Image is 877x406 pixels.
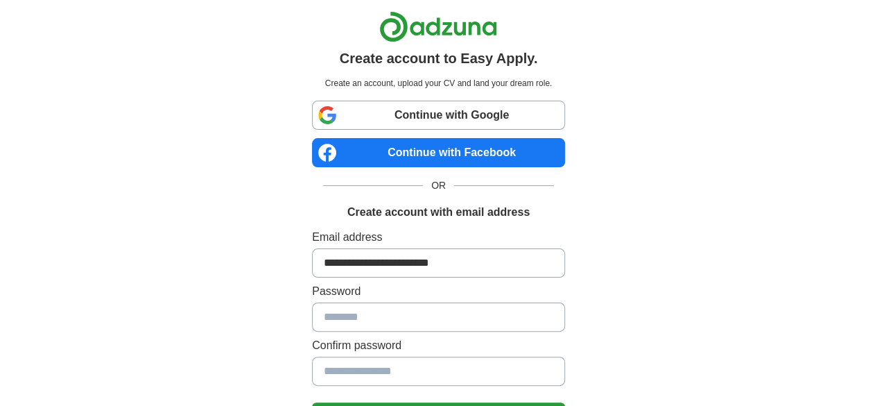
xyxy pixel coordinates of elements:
[312,229,565,246] label: Email address
[340,48,538,69] h1: Create account to Easy Apply.
[379,11,497,42] img: Adzuna logo
[315,77,562,90] p: Create an account, upload your CV and land your dream role.
[312,337,565,354] label: Confirm password
[312,283,565,300] label: Password
[423,178,454,193] span: OR
[312,138,565,167] a: Continue with Facebook
[347,204,530,221] h1: Create account with email address
[312,101,565,130] a: Continue with Google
